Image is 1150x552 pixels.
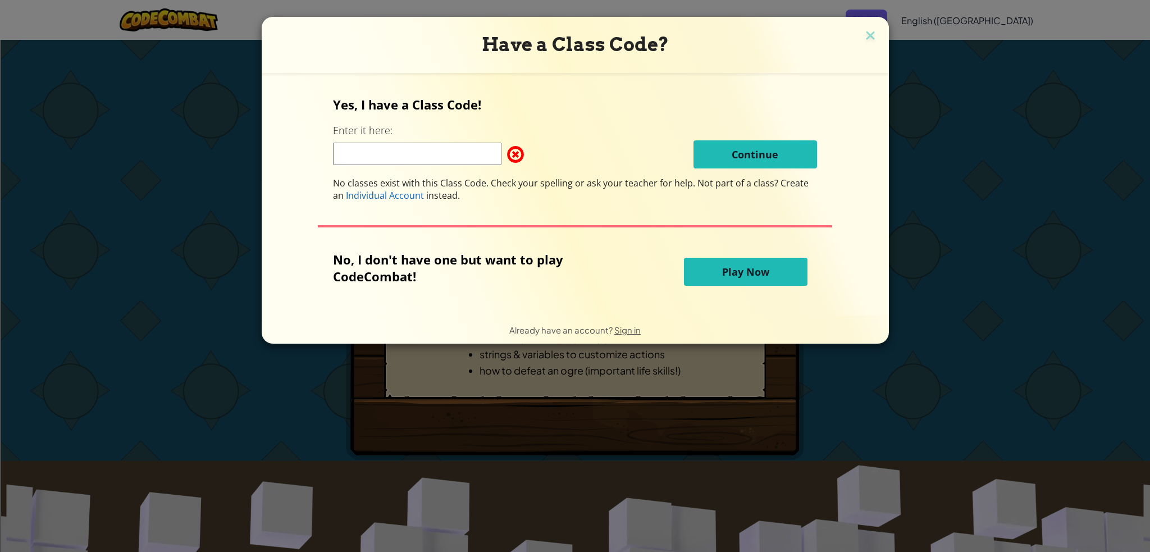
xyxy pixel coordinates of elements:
span: Have a Class Code? [482,33,669,56]
span: Not part of a class? Create an [333,177,809,202]
input: Search outlines [4,15,104,26]
div: Home [4,4,235,15]
a: Sign in [614,325,641,335]
span: No classes exist with this Class Code. Check your spelling or ask your teacher for help. [333,177,697,189]
div: Sort A > Z [4,26,1146,37]
div: Move To ... [4,47,1146,57]
button: Play Now [684,258,807,286]
p: Yes, I have a Class Code! [333,96,817,113]
div: Delete [4,57,1146,67]
span: Individual Account [346,189,424,202]
button: Continue [693,140,817,168]
div: Options [4,67,1146,77]
p: No, I don't have one but want to play CodeCombat! [333,251,618,285]
span: Already have an account? [509,325,614,335]
img: close icon [863,28,878,45]
span: Continue [732,148,778,161]
div: Sign out [4,77,1146,87]
div: Sort New > Old [4,37,1146,47]
span: Play Now [722,265,769,279]
span: instead. [424,189,460,202]
label: Enter it here: [333,124,393,138]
